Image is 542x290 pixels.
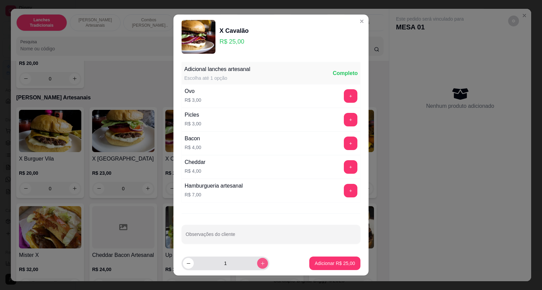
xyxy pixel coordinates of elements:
[220,37,249,46] p: R$ 25,00
[356,16,367,27] button: Close
[333,69,358,77] div: Completo
[185,158,205,166] div: Cheddar
[185,87,201,95] div: Ovo
[315,260,355,267] p: Adicionar R$ 25,00
[186,234,356,240] input: Observações do cliente
[185,111,201,119] div: Picles
[185,144,201,151] p: R$ 4,00
[344,89,357,103] button: add
[185,191,243,198] p: R$ 7,00
[185,182,243,190] div: Hamburgueria artesanal
[183,258,194,269] button: decrease-product-quantity
[185,120,201,127] p: R$ 3,00
[185,168,205,174] p: R$ 4,00
[344,137,357,150] button: add
[344,113,357,126] button: add
[344,160,357,174] button: add
[220,26,249,35] div: X Cavalão
[185,135,201,143] div: Bacon
[309,257,360,270] button: Adicionar R$ 25,00
[184,65,250,73] div: Adicional lanches artesanal
[257,258,268,269] button: increase-product-quantity
[185,97,201,103] p: R$ 3,00
[344,184,357,197] button: add
[182,20,215,54] img: product-image
[184,75,250,81] div: Escolha até 1 opção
